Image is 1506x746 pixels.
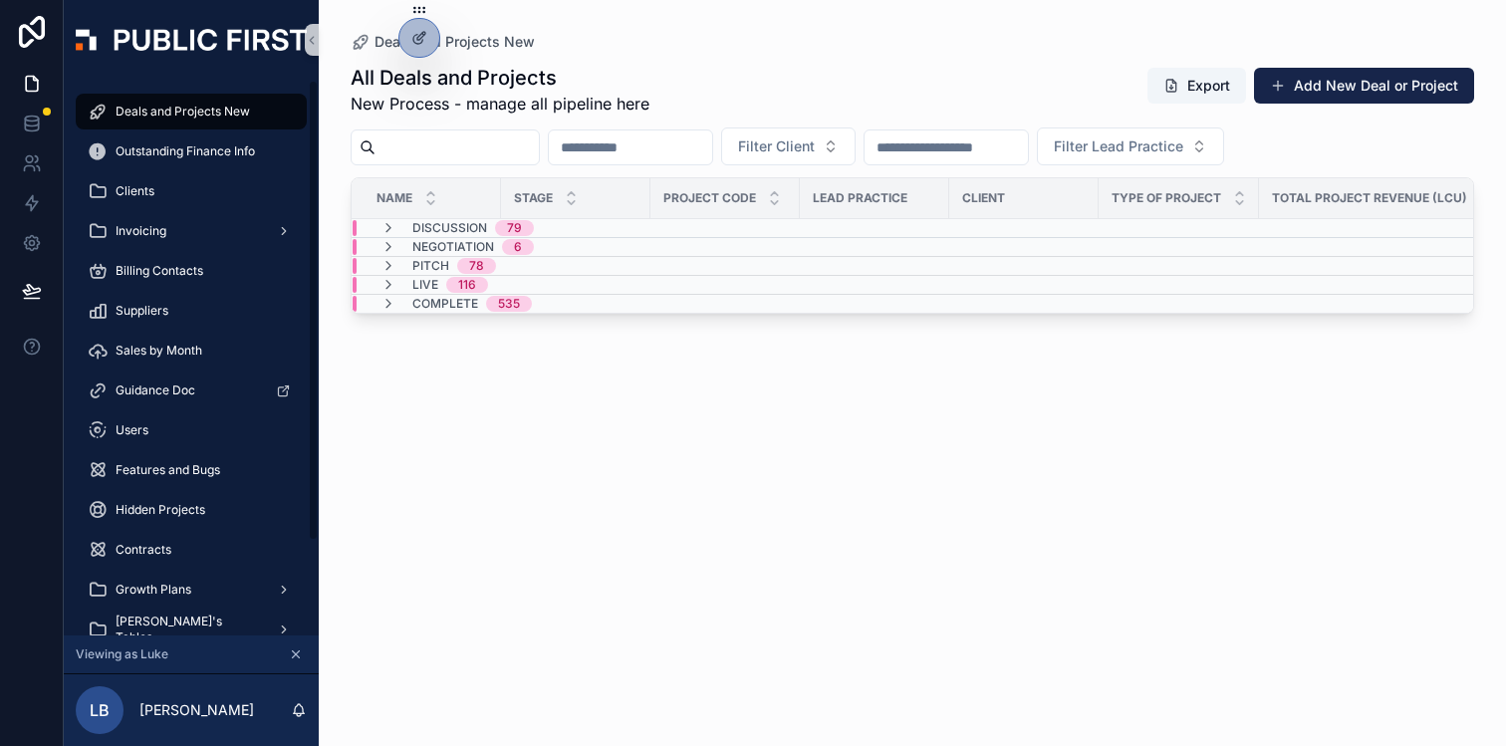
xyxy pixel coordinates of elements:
span: Stage [514,190,553,206]
div: 78 [469,258,484,274]
button: Select Button [1037,127,1224,165]
span: Project Code [663,190,756,206]
a: Users [76,412,307,448]
span: Deals and Projects New [116,104,250,120]
span: Invoicing [116,223,166,239]
span: Complete [412,296,478,312]
button: Add New Deal or Project [1254,68,1474,104]
button: Export [1147,68,1246,104]
span: Contracts [116,542,171,558]
span: Filter Lead Practice [1054,136,1183,156]
span: Deals and Projects New [375,32,535,52]
span: Billing Contacts [116,263,203,279]
a: Outstanding Finance Info [76,133,307,169]
span: Pitch [412,258,449,274]
span: Clients [116,183,154,199]
span: Total Project Revenue (LCU) [1272,190,1467,206]
span: Suppliers [116,303,168,319]
div: scrollable content [64,80,319,635]
span: Hidden Projects [116,502,205,518]
div: 535 [498,296,520,312]
button: Select Button [721,127,856,165]
a: Growth Plans [76,572,307,608]
span: New Process - manage all pipeline here [351,92,649,116]
span: Filter Client [738,136,815,156]
a: Clients [76,173,307,209]
a: Contracts [76,532,307,568]
a: Sales by Month [76,333,307,369]
span: Type of Project [1112,190,1221,206]
a: Deals and Projects New [76,94,307,129]
div: 6 [514,239,522,255]
a: Billing Contacts [76,253,307,289]
span: Users [116,422,148,438]
a: Hidden Projects [76,492,307,528]
a: Deals and Projects New [351,32,535,52]
p: [PERSON_NAME] [139,700,254,720]
span: Live [412,277,438,293]
span: Negotiation [412,239,494,255]
span: Client [962,190,1005,206]
span: Growth Plans [116,582,191,598]
a: Features and Bugs [76,452,307,488]
span: Lead Practice [813,190,907,206]
span: LB [90,698,110,722]
span: Guidance Doc [116,382,195,398]
a: Invoicing [76,213,307,249]
h1: All Deals and Projects [351,64,649,92]
span: Outstanding Finance Info [116,143,255,159]
a: Suppliers [76,293,307,329]
span: Viewing as Luke [76,646,168,662]
span: Sales by Month [116,343,202,359]
span: Discussion [412,220,487,236]
div: 116 [458,277,476,293]
span: [PERSON_NAME]'s Tables [116,614,261,645]
a: Guidance Doc [76,373,307,408]
span: Name [376,190,412,206]
img: App logo [76,29,307,51]
span: Features and Bugs [116,462,220,478]
a: [PERSON_NAME]'s Tables [76,612,307,647]
div: 79 [507,220,522,236]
